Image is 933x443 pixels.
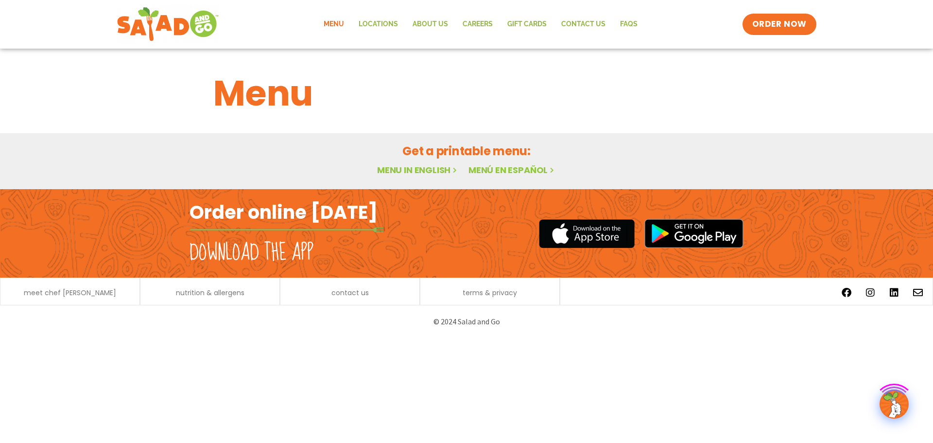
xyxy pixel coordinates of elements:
h2: Order online [DATE] [190,200,378,224]
p: © 2024 Salad and Go [194,315,739,328]
a: nutrition & allergens [176,289,244,296]
span: ORDER NOW [752,18,807,30]
img: appstore [539,218,635,249]
a: GIFT CARDS [500,13,554,35]
h1: Menu [213,67,720,120]
h2: Get a printable menu: [213,142,720,159]
a: terms & privacy [463,289,517,296]
a: Contact Us [554,13,613,35]
a: About Us [405,13,455,35]
a: Menu [316,13,351,35]
a: ORDER NOW [743,14,816,35]
a: Menú en español [468,164,556,176]
a: meet chef [PERSON_NAME] [24,289,116,296]
nav: Menu [316,13,645,35]
a: contact us [331,289,369,296]
img: new-SAG-logo-768×292 [117,5,219,44]
img: fork [190,227,384,232]
a: Careers [455,13,500,35]
a: Locations [351,13,405,35]
img: google_play [644,219,743,248]
h2: Download the app [190,239,313,266]
a: FAQs [613,13,645,35]
a: Menu in English [377,164,459,176]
